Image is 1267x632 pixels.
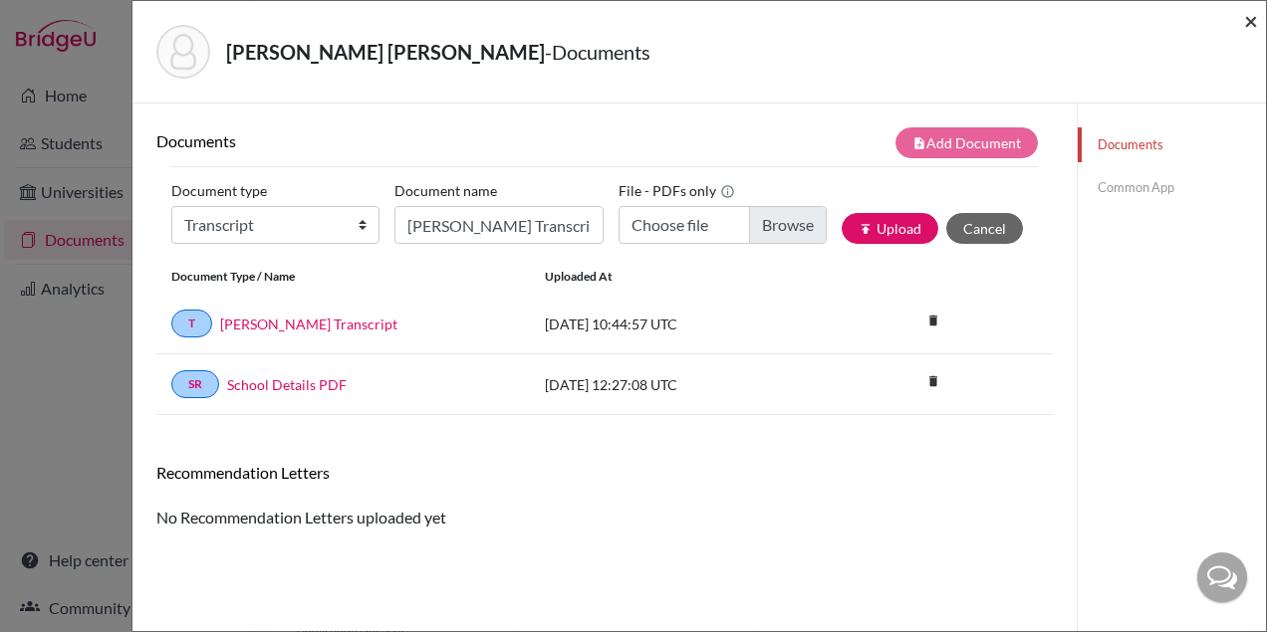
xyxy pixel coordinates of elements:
[171,310,212,337] a: T
[918,306,948,335] i: delete
[895,127,1038,158] button: note_addAdd Document
[156,268,530,286] div: Document Type / Name
[530,314,829,334] div: [DATE] 10:44:57 UTC
[918,366,948,396] i: delete
[859,222,873,236] i: publish
[156,131,605,150] h6: Documents
[171,370,219,398] a: SR
[619,175,735,206] label: File - PDFs only
[530,268,829,286] div: Uploaded at
[545,40,650,64] span: - Documents
[912,136,926,150] i: note_add
[1244,6,1258,35] span: ×
[842,213,938,244] button: publishUpload
[1244,9,1258,33] button: Close
[156,463,1053,529] div: No Recommendation Letters uploaded yet
[220,314,397,334] a: [PERSON_NAME] Transcript
[156,463,1053,482] h6: Recommendation Letters
[46,14,87,32] span: Help
[171,175,267,206] label: Document type
[227,374,347,395] a: School Details PDF
[946,213,1023,244] button: Cancel
[918,369,948,396] a: delete
[1078,127,1266,162] a: Documents
[530,374,829,395] div: [DATE] 12:27:08 UTC
[918,309,948,335] a: delete
[394,175,497,206] label: Document name
[226,40,545,64] strong: [PERSON_NAME] [PERSON_NAME]
[1078,170,1266,205] a: Common App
